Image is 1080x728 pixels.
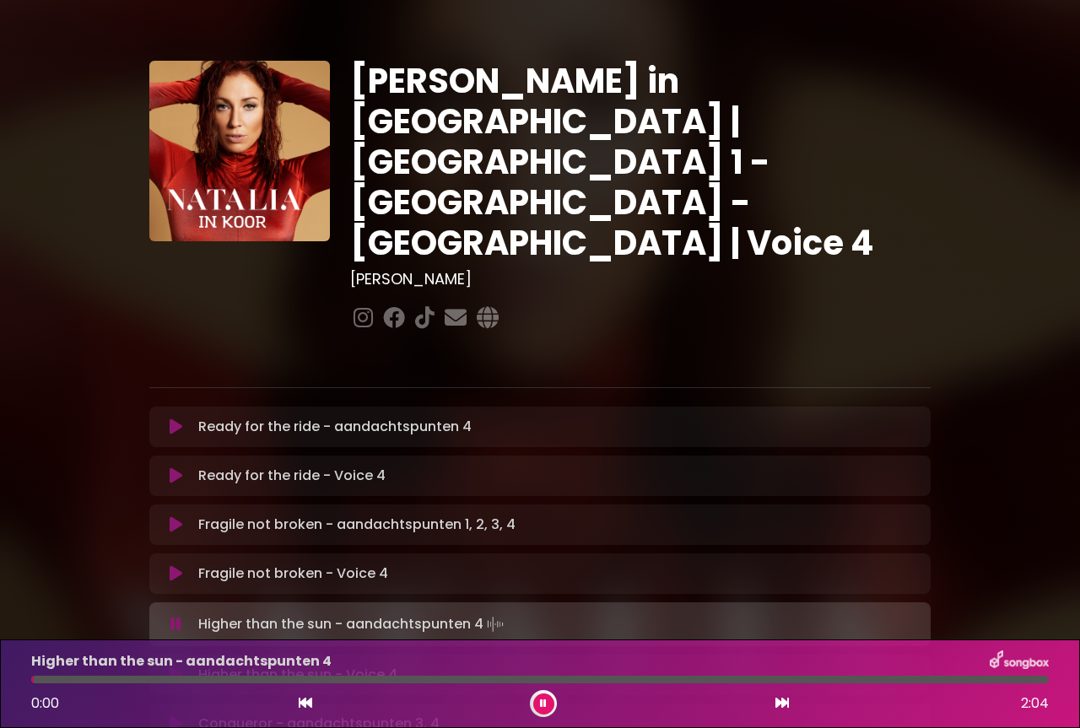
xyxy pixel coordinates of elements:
p: Higher than the sun - aandachtspunten 4 [31,651,332,671]
p: Ready for the ride - Voice 4 [198,466,386,486]
h3: [PERSON_NAME] [350,270,931,289]
p: Fragile not broken - aandachtspunten 1, 2, 3, 4 [198,515,516,535]
img: YTVS25JmS9CLUqXqkEhs [149,61,330,241]
p: Higher than the sun - aandachtspunten 4 [198,612,507,636]
p: Fragile not broken - Voice 4 [198,564,388,584]
h1: [PERSON_NAME] in [GEOGRAPHIC_DATA] | [GEOGRAPHIC_DATA] 1 - [GEOGRAPHIC_DATA] - [GEOGRAPHIC_DATA] ... [350,61,931,263]
p: Ready for the ride - aandachtspunten 4 [198,417,472,437]
span: 0:00 [31,693,59,713]
img: waveform4.gif [483,612,507,636]
span: 2:04 [1021,693,1049,714]
img: songbox-logo-white.png [990,650,1049,672]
